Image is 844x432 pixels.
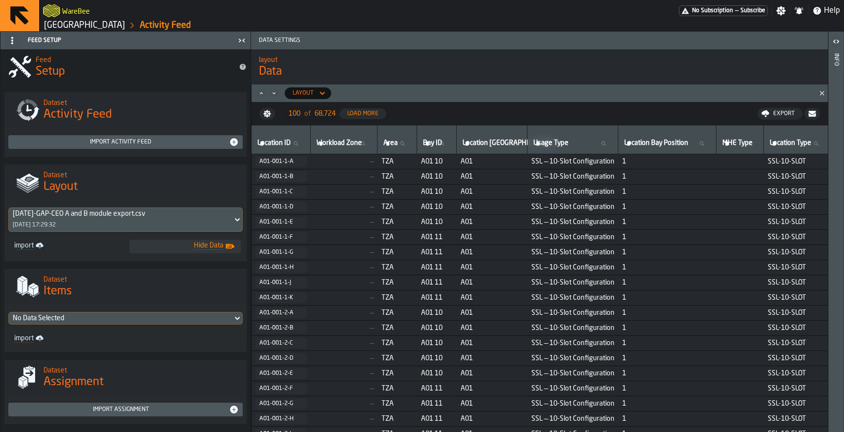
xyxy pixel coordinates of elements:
[622,400,713,408] span: 1
[622,248,713,256] span: 1
[43,284,72,299] span: Items
[461,173,524,181] span: A01
[259,264,303,271] div: A01-001-1-H
[133,242,223,251] span: Hide Data
[531,137,614,150] input: label
[531,294,614,302] span: SSL — 10-Slot Configuration
[421,385,453,392] span: A01 11
[255,156,307,167] button: button-A01-001-1-A
[343,110,382,117] div: Load More
[259,188,303,195] div: A01-001-1-C
[43,20,442,31] nav: Breadcrumb
[259,249,303,256] div: A01-001-1-G
[4,165,247,200] div: title-Layout
[833,51,840,430] div: Info
[43,169,239,179] h2: Sub Title
[421,324,453,332] span: A01 10
[36,64,65,80] span: Setup
[421,264,453,271] span: A01 11
[12,139,229,145] div: Import Activity Feed
[255,137,306,150] input: label
[531,370,614,377] span: SSL — 10-Slot Configuration
[722,139,753,147] span: label
[315,415,374,423] span: —
[285,87,331,99] div: DropdownMenuValue-layout
[315,370,374,377] span: —
[461,264,524,271] span: A01
[62,6,90,16] h2: Sub Title
[679,5,768,16] a: link-to-/wh/i/b5402f52-ce28-4f27-b3d4-5c6d76174849/pricing/
[259,400,303,407] div: A01-001-2-G
[461,339,524,347] span: A01
[622,203,713,211] span: 1
[8,135,243,149] button: button-Import Activity Feed
[315,233,374,241] span: —
[531,415,614,423] span: SSL — 10-Slot Configuration
[622,188,713,196] span: 1
[531,354,614,362] span: SSL — 10-Slot Configuration
[43,365,239,374] h2: Sub Title
[768,158,827,165] span: SSL-10-SLOT
[461,203,524,211] span: A01
[259,234,303,241] div: A01-001-1-F
[421,309,453,317] span: A01 10
[824,5,840,17] span: Help
[255,232,307,243] button: button-A01-001-1-F
[461,354,524,362] span: A01
[531,158,614,165] span: SSL — 10-Slot Configuration
[381,415,413,423] span: TZA
[8,403,243,416] button: button-Import assignment
[531,279,614,287] span: SSL — 10-Slot Configuration
[421,279,453,287] span: A01 11
[255,202,307,212] button: button-A01-001-1-D
[768,370,827,377] span: SSL-10-SLOT
[293,90,314,97] div: DropdownMenuValue-layout
[622,385,713,392] span: 1
[533,139,569,147] span: label
[381,400,413,408] span: TZA
[257,139,291,147] span: label
[423,139,442,147] span: label
[720,137,760,150] input: label
[622,279,713,287] span: 1
[315,248,374,256] span: —
[43,2,60,20] a: logo-header
[381,279,413,287] span: TZA
[259,204,303,210] div: A01-001-1-D
[421,339,453,347] span: A01 10
[622,137,712,150] input: label
[381,173,413,181] span: TZA
[768,309,827,317] span: SSL-10-SLOT
[255,323,307,333] button: button-A01-001-2-B
[768,324,827,332] span: SSL-10-SLOT
[381,233,413,241] span: TZA
[461,218,524,226] span: A01
[259,158,303,165] div: A01-001-1-A
[289,110,300,118] span: 100
[768,233,827,241] span: SSL-10-SLOT
[768,279,827,287] span: SSL-10-SLOT
[8,312,243,325] div: DropdownMenuValue-No Data Selected
[259,54,820,64] h2: Sub Title
[259,370,303,377] div: A01-001-2-E
[622,218,713,226] span: 1
[816,88,828,98] button: Close
[315,339,374,347] span: —
[255,88,267,98] button: Maximize
[255,292,307,303] button: button-A01-001-1-K
[768,264,827,271] span: SSL-10-SLOT
[316,139,362,147] span: label
[421,137,452,150] input: label
[315,385,374,392] span: —
[381,158,413,165] span: TZA
[255,37,828,44] span: Data Settings
[315,324,374,332] span: —
[259,385,303,392] div: A01-001-2-F
[255,353,307,364] button: button-A01-001-2-D
[255,217,307,227] button: button-A01-001-1-E
[315,400,374,408] span: —
[622,339,713,347] span: 1
[421,218,453,226] span: A01 10
[255,308,307,318] button: button-A01-001-2-A
[461,324,524,332] span: A01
